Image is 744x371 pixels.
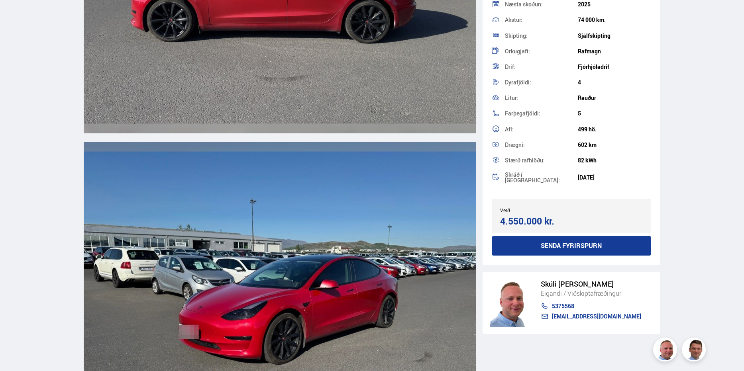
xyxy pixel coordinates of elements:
[505,158,578,163] div: Stærð rafhlöðu:
[505,127,578,132] div: Afl:
[578,157,651,164] div: 82 kWh
[541,313,641,320] a: [EMAIL_ADDRESS][DOMAIN_NAME]
[490,279,533,327] img: siFngHWaQ9KaOqBr.png
[505,80,578,85] div: Dyrafjöldi:
[6,3,30,27] button: Opna LiveChat spjallviðmót
[578,79,651,86] div: 4
[578,142,651,148] div: 602 km
[505,111,578,116] div: Farþegafjöldi:
[578,126,651,133] div: 499 hö.
[505,64,578,70] div: Drif:
[505,172,578,183] div: Skráð í [GEOGRAPHIC_DATA]:
[578,64,651,70] div: Fjórhjóladrif
[505,142,578,148] div: Drægni:
[505,17,578,23] div: Akstur:
[541,303,641,309] a: 5375568
[492,236,651,256] button: Senda fyrirspurn
[578,174,651,181] div: [DATE]
[500,207,571,213] div: Verð:
[541,288,641,299] div: Eigandi / Viðskiptafræðingur
[578,48,651,55] div: Rafmagn
[578,1,651,8] div: 2025
[578,95,651,101] div: Rauður
[578,33,651,39] div: Sjálfskipting
[541,280,641,288] div: Skúli [PERSON_NAME]
[654,339,678,363] img: siFngHWaQ9KaOqBr.png
[505,33,578,39] div: Skipting:
[683,339,707,363] img: FbJEzSuNWCJXmdc-.webp
[505,95,578,101] div: Litur:
[505,2,578,7] div: Næsta skoðun:
[505,49,578,54] div: Orkugjafi:
[578,17,651,23] div: 74 000 km.
[500,216,569,227] div: 4.550.000 kr.
[578,110,651,117] div: 5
